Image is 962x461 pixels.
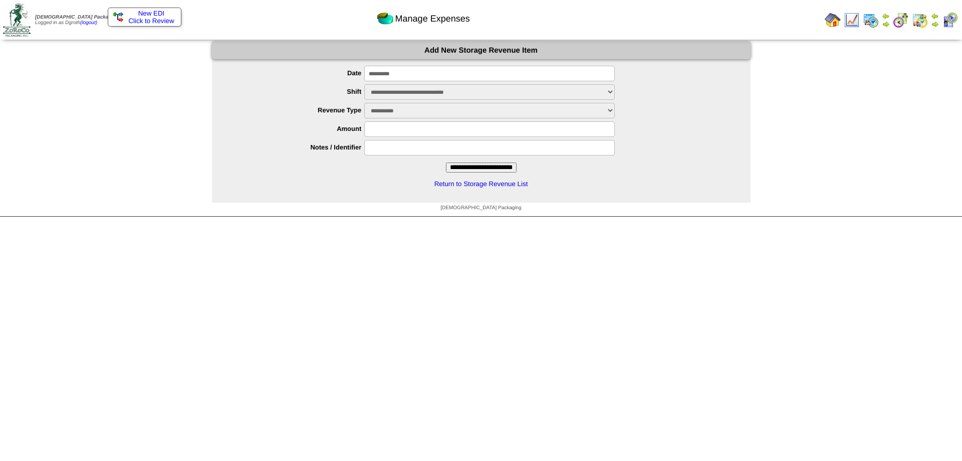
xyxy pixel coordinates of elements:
span: Logged in as Dgroth [35,15,119,26]
label: Shift [232,88,365,95]
label: Amount [232,125,365,132]
a: Return to Storage Revenue List [434,180,528,188]
img: ediSmall.gif [113,12,123,22]
img: arrowleft.gif [931,12,939,20]
img: calendarcustomer.gif [942,12,958,28]
img: calendarinout.gif [912,12,928,28]
img: pie_chart2.png [377,11,393,27]
span: Manage Expenses [395,14,470,24]
img: arrowright.gif [931,20,939,28]
img: calendarblend.gif [893,12,909,28]
img: calendarprod.gif [863,12,879,28]
img: home.gif [825,12,841,28]
span: [DEMOGRAPHIC_DATA] Packaging [440,205,521,211]
div: Add New Storage Revenue Item [212,42,751,59]
img: arrowright.gif [882,20,890,28]
span: [DEMOGRAPHIC_DATA] Packaging [35,15,119,20]
span: New EDI [138,10,165,17]
a: (logout) [80,20,97,26]
a: New EDI Click to Review [113,10,176,25]
img: line_graph.gif [844,12,860,28]
label: Date [232,69,365,77]
label: Notes / Identifier [232,143,365,151]
label: Revenue Type [232,106,365,114]
img: arrowleft.gif [882,12,890,20]
span: Click to Review [113,17,176,25]
img: zoroco-logo-small.webp [3,3,31,37]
